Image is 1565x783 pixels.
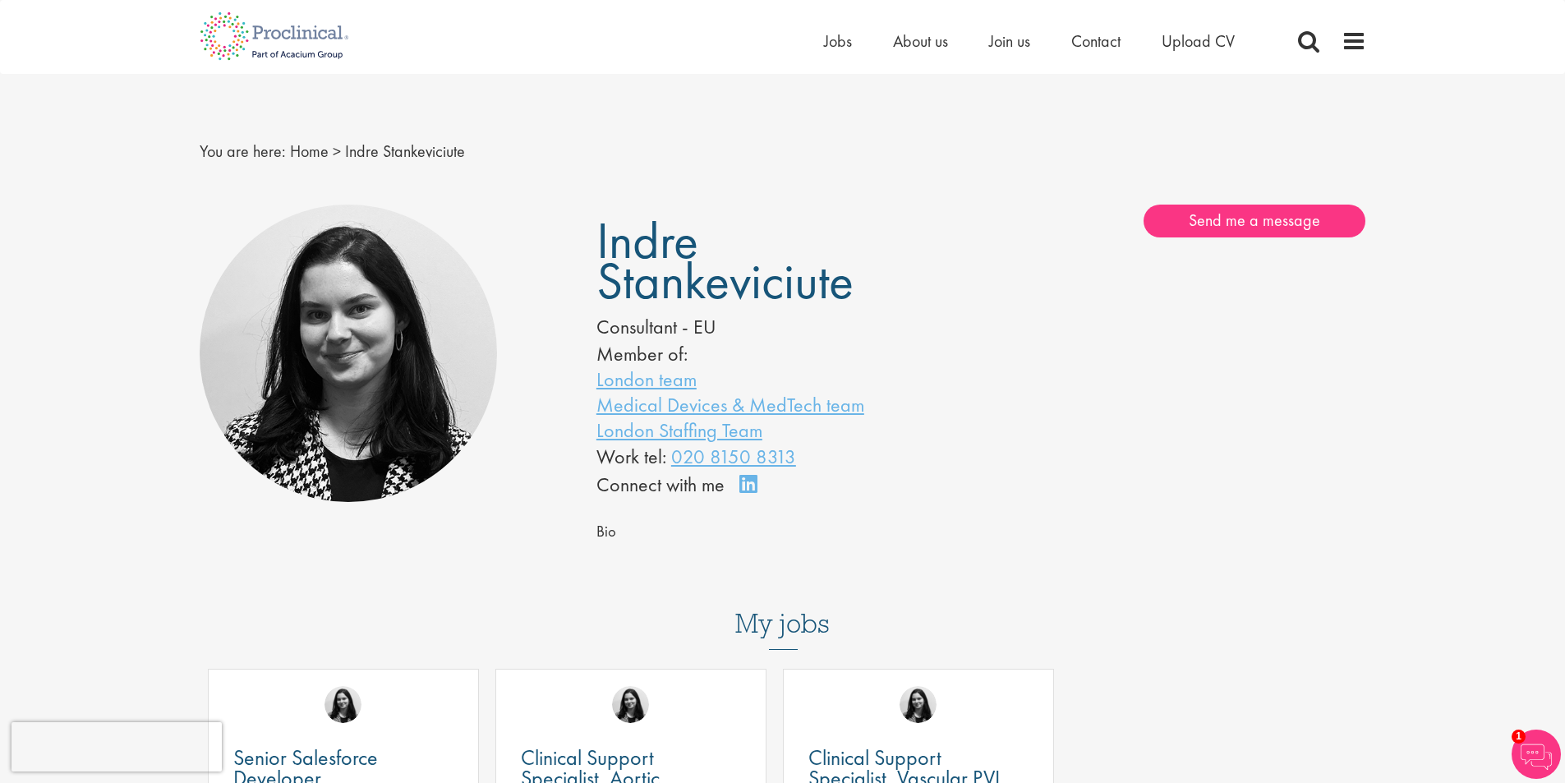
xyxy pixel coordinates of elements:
img: Indre Stankeviciute [900,686,937,723]
span: Bio [596,522,616,541]
a: Contact [1071,30,1121,52]
a: Jobs [824,30,852,52]
span: > [333,140,341,162]
span: 1 [1512,730,1526,744]
a: Join us [989,30,1030,52]
span: Indre Stankeviciute [345,140,465,162]
iframe: reCAPTCHA [12,722,222,771]
a: London Staffing Team [596,417,762,443]
div: Consultant - EU [596,313,932,341]
h3: My jobs [200,610,1366,638]
a: Send me a message [1144,205,1365,237]
img: Indre Stankeviciute [325,686,361,723]
a: breadcrumb link [290,140,329,162]
img: Indre Stankeviciute [200,205,498,503]
img: Chatbot [1512,730,1561,779]
span: Work tel: [596,444,666,469]
label: Member of: [596,341,688,366]
a: Medical Devices & MedTech team [596,392,864,417]
a: London team [596,366,697,392]
img: Indre Stankeviciute [612,686,649,723]
span: Indre Stankeviciute [596,208,854,314]
a: About us [893,30,948,52]
a: 020 8150 8313 [671,444,796,469]
a: Upload CV [1162,30,1235,52]
span: You are here: [200,140,286,162]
